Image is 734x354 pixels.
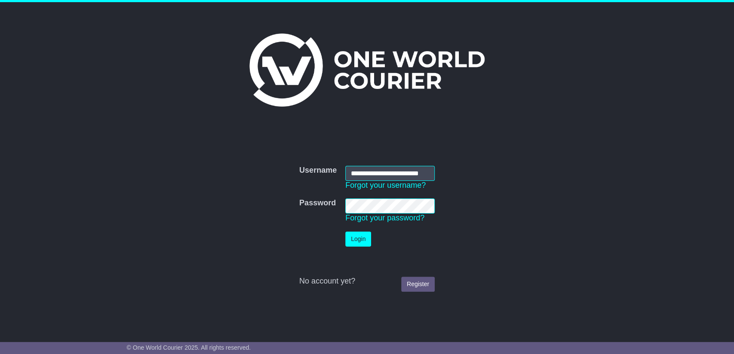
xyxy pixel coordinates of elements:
[345,181,426,189] a: Forgot your username?
[345,232,371,247] button: Login
[249,34,484,107] img: One World
[299,166,337,175] label: Username
[345,214,424,222] a: Forgot your password?
[127,344,251,351] span: © One World Courier 2025. All rights reserved.
[299,198,336,208] label: Password
[299,277,435,286] div: No account yet?
[401,277,435,292] a: Register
